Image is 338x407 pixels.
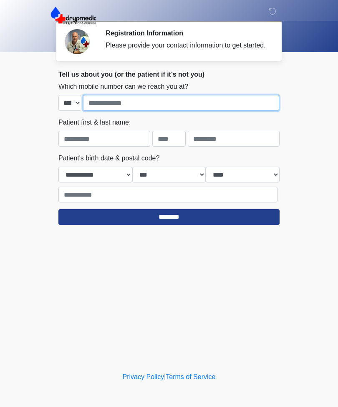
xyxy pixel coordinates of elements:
label: Which mobile number can we reach you at? [58,82,188,92]
a: | [164,373,166,380]
a: Terms of Service [166,373,215,380]
img: DrypMedic IV Hydration & Wellness Logo [50,6,97,25]
a: Privacy Policy [123,373,164,380]
h2: Tell us about you (or the patient if it's not you) [58,70,280,78]
div: Please provide your contact information to get started. [106,40,267,50]
label: Patient first & last name: [58,117,131,127]
label: Patient's birth date & postal code? [58,153,159,163]
h2: Registration Information [106,29,267,37]
img: Agent Avatar [65,29,90,54]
